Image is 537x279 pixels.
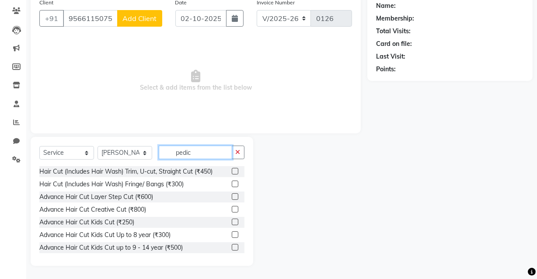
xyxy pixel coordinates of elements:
span: Add Client [122,14,157,23]
div: Card on file: [376,39,412,49]
div: Total Visits: [376,27,411,36]
span: Select & add items from the list below [39,37,352,125]
button: +91 [39,10,64,27]
div: Advance Hair Cut Kids Cut up to 9 - 14 year (₹500) [39,243,183,252]
button: Add Client [117,10,162,27]
div: Hair Cut (Includes Hair Wash) Trim, U-cut, Straight Cut (₹450) [39,167,213,176]
div: Membership: [376,14,414,23]
div: Hair Cut (Includes Hair Wash) Fringe/ Bangs (₹300) [39,180,184,189]
div: Advance Hair Cut Kids Cut (₹250) [39,218,134,227]
input: Search by Name/Mobile/Email/Code [63,10,118,27]
div: Last Visit: [376,52,405,61]
input: Search or Scan [159,146,232,159]
div: Name: [376,1,396,10]
div: Advance Hair Cut Kids Cut Up to 8 year (₹300) [39,230,171,240]
div: Advance Hair Cut Layer Step Cut (₹600) [39,192,153,202]
div: Points: [376,65,396,74]
div: Advance Hair Cut Creative Cut (₹800) [39,205,146,214]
